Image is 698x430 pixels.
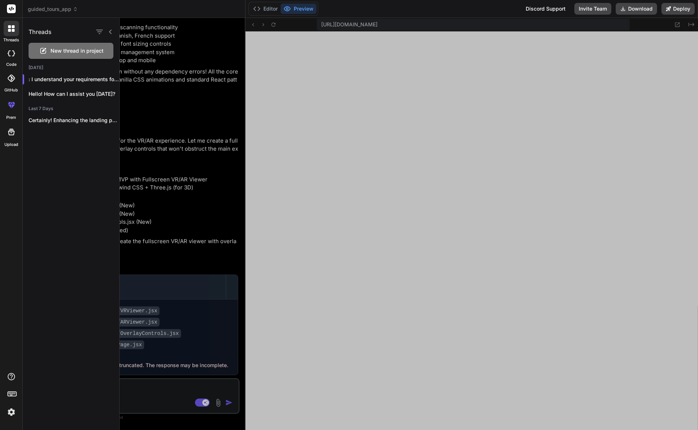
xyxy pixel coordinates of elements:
[521,3,570,15] div: Discord Support
[616,3,657,15] button: Download
[29,27,52,36] h1: Threads
[661,3,695,15] button: Deploy
[23,106,119,112] h2: Last 7 Days
[29,90,119,98] p: Hello! How can I assist you [DATE]?
[250,4,281,14] button: Editor
[6,114,16,121] label: prem
[281,4,316,14] button: Preview
[6,61,16,68] label: code
[29,117,119,124] p: Certainly! Enhancing the landing page for Accessibility...
[3,37,19,43] label: threads
[50,47,104,54] span: New thread in project
[28,5,78,13] span: guided_tours_app
[4,87,18,93] label: GitHub
[5,406,18,418] img: settings
[23,65,119,71] h2: [DATE]
[574,3,611,15] button: Invite Team
[4,142,18,148] label: Upload
[29,76,119,83] p: : I understand your requirements for the...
